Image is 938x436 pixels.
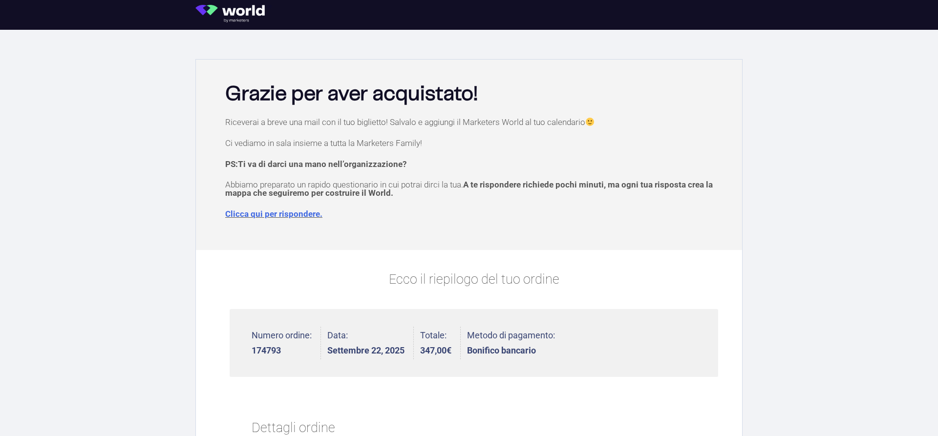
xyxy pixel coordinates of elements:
img: 🙂 [586,118,594,126]
strong: Bonifico bancario [467,346,555,355]
li: Data: [327,327,414,359]
p: Abbiamo preparato un rapido questionario in cui potrai dirci la tua. [225,181,723,197]
b: Grazie per aver acquistato! [225,84,478,104]
li: Totale: [420,327,461,359]
bdi: 347,00 [420,345,451,355]
li: Numero ordine: [252,327,321,359]
strong: Settembre 22, 2025 [327,346,405,355]
strong: PS: [225,159,406,169]
li: Metodo di pagamento: [467,327,555,359]
strong: 174793 [252,346,312,355]
span: € [447,345,451,355]
p: Ecco il riepilogo del tuo ordine [230,270,718,290]
p: Riceverai a breve una mail con il tuo biglietto! Salvalo e aggiungi il Marketers World al tuo cal... [225,118,723,126]
p: Ci vediamo in sala insieme a tutta la Marketers Family! [225,139,723,147]
a: Clicca qui per rispondere. [225,209,322,219]
span: Ti va di darci una mano nell’organizzazione? [238,159,406,169]
span: A te rispondere richiede pochi minuti, ma ogni tua risposta crea la mappa che seguiremo per costr... [225,180,713,198]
